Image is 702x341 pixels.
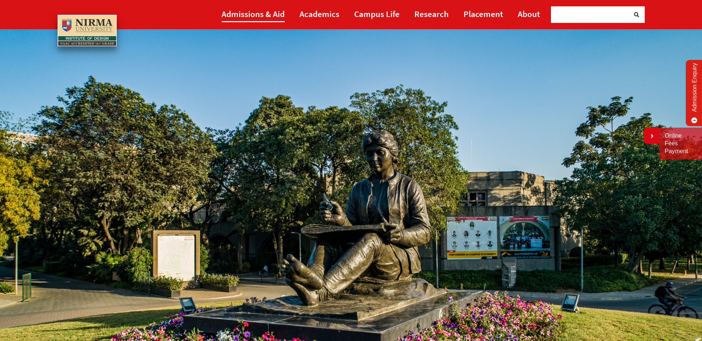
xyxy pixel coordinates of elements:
[414,6,449,22] a: Research
[665,132,696,155] a: Online Fees Payment
[463,6,503,22] a: Placement
[222,6,285,22] a: Admissions & Aid
[518,6,540,22] a: About
[299,6,339,22] a: Academics
[58,15,117,47] img: main_logo
[354,6,400,22] a: Campus Life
